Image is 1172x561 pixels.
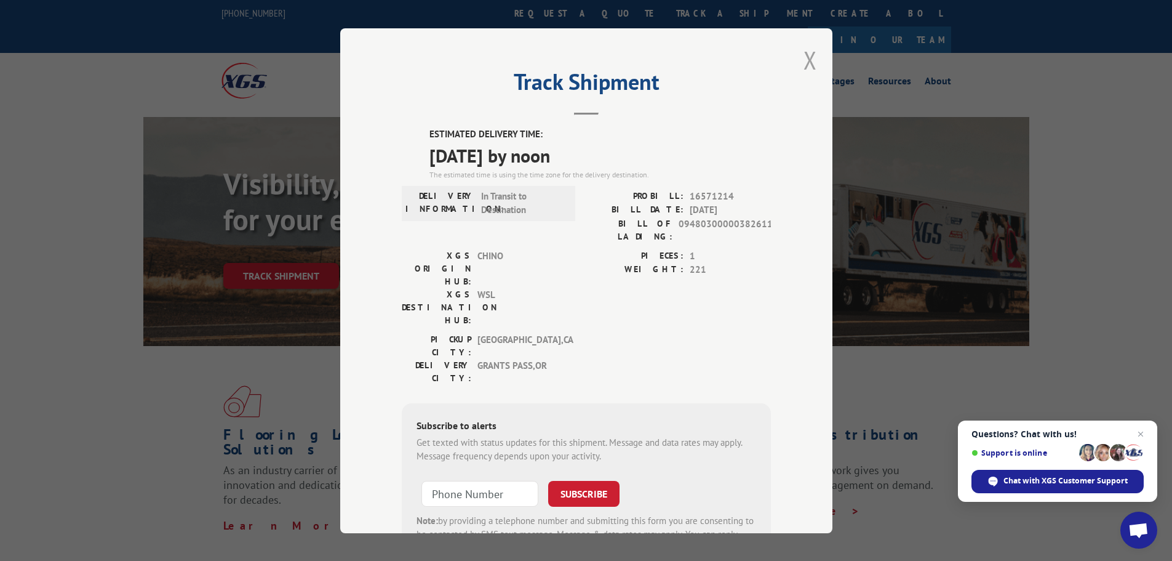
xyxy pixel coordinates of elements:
span: 221 [690,263,771,277]
label: XGS ORIGIN HUB: [402,249,471,288]
span: [DATE] by noon [429,141,771,169]
strong: Note: [417,514,438,526]
span: [DATE] [690,203,771,217]
span: 09480300000382611 [679,217,771,243]
h2: Track Shipment [402,73,771,97]
div: Subscribe to alerts [417,418,756,435]
label: PIECES: [586,249,684,263]
input: Phone Number [421,480,538,506]
span: 1 [690,249,771,263]
label: BILL DATE: [586,203,684,217]
span: Questions? Chat with us! [971,429,1144,439]
div: by providing a telephone number and submitting this form you are consenting to be contacted by SM... [417,514,756,555]
span: 16571214 [690,189,771,203]
button: SUBSCRIBE [548,480,620,506]
label: XGS DESTINATION HUB: [402,288,471,326]
span: GRANTS PASS , OR [477,358,560,384]
span: Chat with XGS Customer Support [971,470,1144,493]
span: WSL [477,288,560,326]
label: DELIVERY CITY: [402,358,471,384]
label: PICKUP CITY: [402,333,471,358]
div: The estimated time is using the time zone for the delivery destination. [429,169,771,180]
span: Chat with XGS Customer Support [1003,475,1128,486]
button: Close modal [803,44,817,76]
span: Support is online [971,448,1075,458]
label: PROBILL: [586,189,684,203]
span: [GEOGRAPHIC_DATA] , CA [477,333,560,358]
a: Open chat [1120,512,1157,549]
label: WEIGHT: [586,263,684,277]
label: BILL OF LADING: [586,217,672,243]
label: ESTIMATED DELIVERY TIME: [429,127,771,142]
span: CHINO [477,249,560,288]
div: Get texted with status updates for this shipment. Message and data rates may apply. Message frequ... [417,435,756,463]
label: DELIVERY INFORMATION: [405,189,475,217]
span: In Transit to Destination [481,189,564,217]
